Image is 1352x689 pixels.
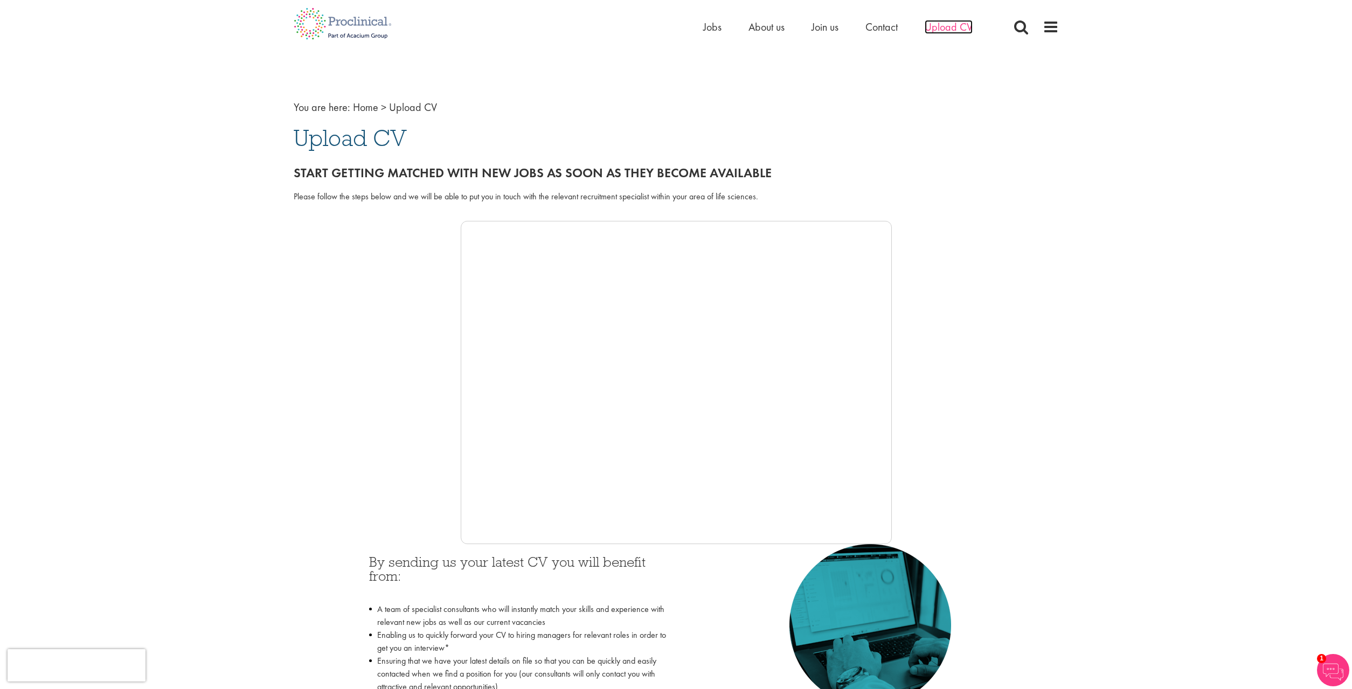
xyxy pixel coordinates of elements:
span: You are here: [294,100,350,114]
span: Upload CV [389,100,437,114]
a: Contact [865,20,898,34]
span: Upload CV [294,123,407,152]
div: Please follow the steps below and we will be able to put you in touch with the relevant recruitme... [294,191,1059,203]
a: Join us [812,20,838,34]
li: A team of specialist consultants who will instantly match your skills and experience with relevan... [369,603,668,629]
h3: By sending us your latest CV you will benefit from: [369,555,668,597]
a: breadcrumb link [353,100,378,114]
iframe: reCAPTCHA [8,649,145,681]
a: About us [748,20,785,34]
img: Chatbot [1317,654,1349,686]
a: Upload CV [925,20,973,34]
span: > [381,100,386,114]
span: 1 [1317,654,1326,663]
a: Jobs [703,20,722,34]
li: Enabling us to quickly forward your CV to hiring managers for relevant roles in order to get you ... [369,629,668,655]
h2: Start getting matched with new jobs as soon as they become available [294,166,1059,180]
